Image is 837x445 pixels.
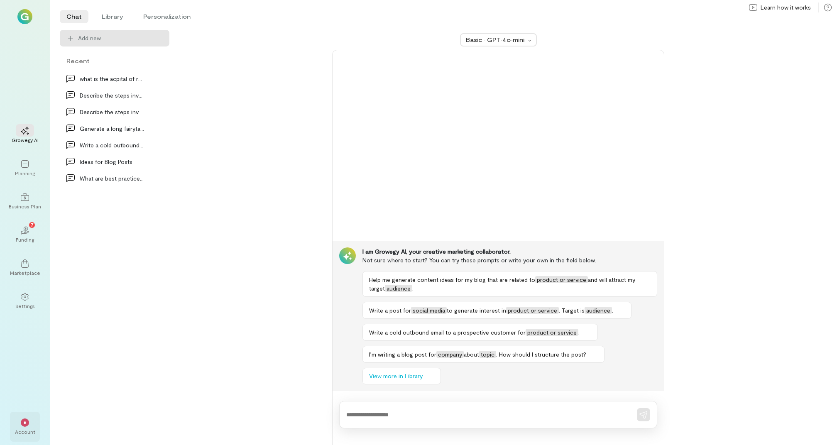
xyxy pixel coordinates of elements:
span: audience [385,285,412,292]
div: what is the acpital of rance [80,74,144,83]
span: product or service [506,307,559,314]
div: Funding [16,236,34,243]
div: Planning [15,170,35,176]
div: I am Growegy AI, your creative marketing collaborator. [362,247,657,256]
span: Write a cold outbound email to a prospective customer for [369,329,526,336]
span: 7 [31,221,34,228]
a: Growegy AI [10,120,40,150]
span: View more in Library [369,372,423,380]
button: I’m writing a blog post forcompanyabouttopic. How should I structure the post? [362,346,604,363]
div: Ideas for Blog Posts [80,157,144,166]
a: Planning [10,153,40,183]
span: topic [479,351,496,358]
a: Business Plan [10,186,40,216]
div: *Account [10,412,40,442]
li: Chat [60,10,88,23]
a: Settings [10,286,40,316]
span: product or service [535,276,588,283]
span: product or service [526,329,578,336]
a: Funding [10,220,40,249]
a: Marketplace [10,253,40,283]
span: company [436,351,464,358]
span: social media [411,307,447,314]
li: Personalization [137,10,197,23]
span: I’m writing a blog post for [369,351,436,358]
span: . [578,329,580,336]
div: Marketplace [10,269,40,276]
span: . [612,307,613,314]
span: about [464,351,479,358]
span: Help me generate content ideas for my blog that are related to [369,276,535,283]
div: Account [15,428,35,435]
div: Basic · GPT‑4o‑mini [466,36,526,44]
span: to generate interest in [447,307,506,314]
div: Recent [60,56,169,65]
div: Not sure where to start? You can try these prompts or write your own in the field below. [362,256,657,264]
button: Write a cold outbound email to a prospective customer forproduct or service. [362,324,598,341]
div: Business Plan [9,203,41,210]
span: Add new [78,34,163,42]
button: Help me generate content ideas for my blog that are related toproduct or serviceand will attract ... [362,271,657,297]
div: Write a cold outbound email to a prospective cust… [80,141,144,149]
div: What are best practices… [80,174,144,183]
span: audience [585,307,612,314]
div: Describe the steps involved in setting up Wiresha… [80,91,144,100]
span: . [412,285,414,292]
div: Generate a long fairytail about rabbit and turtle. [80,124,144,133]
span: Learn how it works [761,3,811,12]
div: Growegy AI [12,137,39,143]
button: View more in Library [362,368,441,384]
div: Describe the steps involved in setting up Wiresha… [80,108,144,116]
li: Library [95,10,130,23]
button: Write a post forsocial mediato generate interest inproduct or service. Target isaudience. [362,302,631,319]
span: . Target is [559,307,585,314]
span: Write a post for [369,307,411,314]
div: Settings [15,303,35,309]
span: . How should I structure the post? [496,351,586,358]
